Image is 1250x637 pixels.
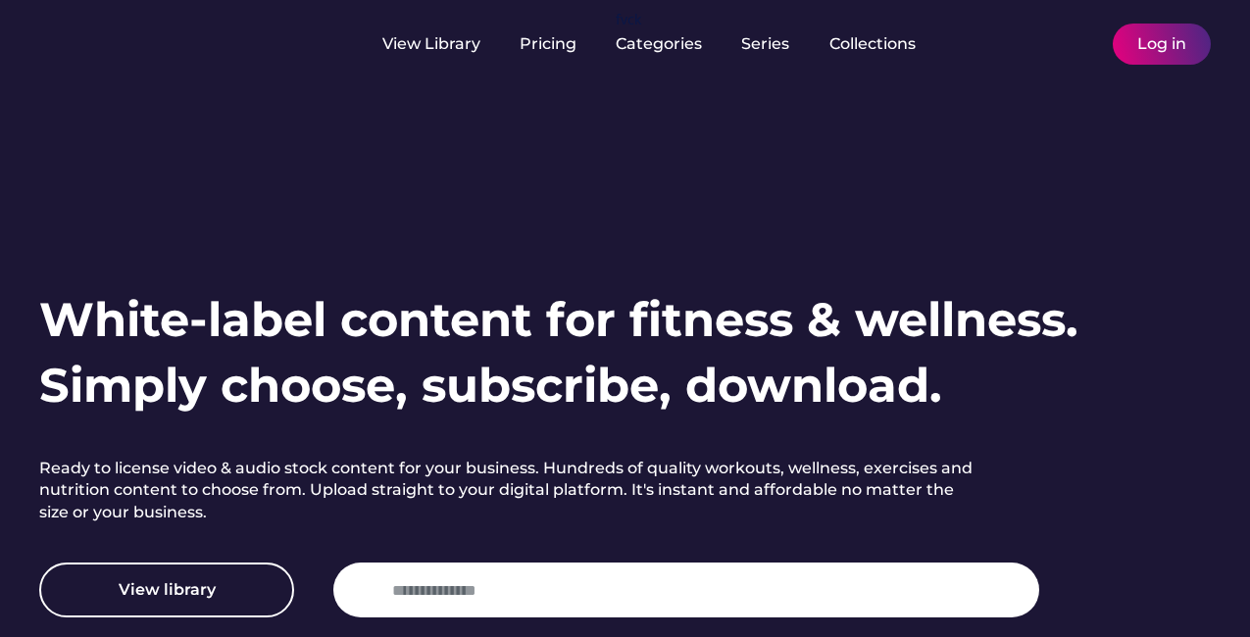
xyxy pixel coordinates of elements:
[382,33,480,55] div: View Library
[39,22,194,62] img: yH5BAEAAAAALAAAAAABAAEAAAIBRAA7
[39,287,1078,418] h1: White-label content for fitness & wellness. Simply choose, subscribe, download.
[616,10,641,29] div: fvck
[225,32,249,56] img: yH5BAEAAAAALAAAAAABAAEAAAIBRAA7
[1036,32,1060,56] img: yH5BAEAAAAALAAAAAABAAEAAAIBRAA7
[1137,33,1186,55] div: Log in
[616,33,702,55] div: Categories
[520,33,576,55] div: Pricing
[39,458,980,523] h2: Ready to license video & audio stock content for your business. Hundreds of quality workouts, wel...
[39,563,294,617] button: View library
[741,33,790,55] div: Series
[353,578,376,602] img: yH5BAEAAAAALAAAAAABAAEAAAIBRAA7
[1070,32,1093,56] img: yH5BAEAAAAALAAAAAABAAEAAAIBRAA7
[829,33,916,55] div: Collections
